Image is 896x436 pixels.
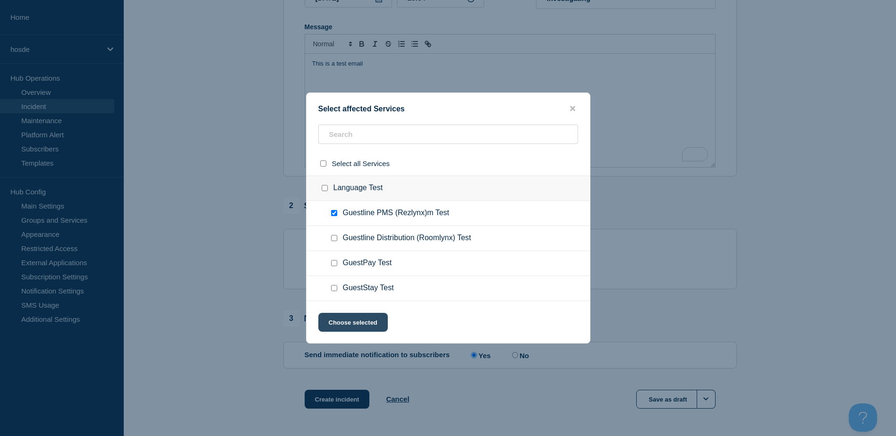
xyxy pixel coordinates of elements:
[343,209,450,218] span: Guestline PMS (Rezlynx)m Test
[318,313,388,332] button: Choose selected
[567,104,578,113] button: close button
[343,234,471,243] span: Guestline Distribution (Roomlynx) Test
[307,176,590,201] div: Language Test
[343,259,392,268] span: GuestPay Test
[331,260,337,266] input: GuestPay Test checkbox
[320,160,326,167] input: select all checkbox
[332,159,390,168] span: Select all Services
[331,210,337,216] input: Guestline PMS (Rezlynx)m Test checkbox
[331,285,337,291] input: GuestStay Test checkbox
[322,185,328,191] input: Language Test checkbox
[318,125,578,144] input: Search
[331,235,337,241] input: Guestline Distribution (Roomlynx) Test checkbox
[343,284,394,293] span: GuestStay Test
[307,104,590,113] div: Select affected Services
